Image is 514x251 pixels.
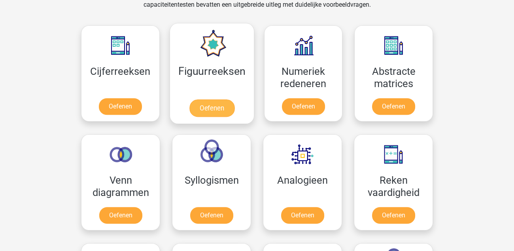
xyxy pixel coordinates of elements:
a: Oefenen [372,207,415,224]
a: Oefenen [190,207,233,224]
a: Oefenen [372,98,415,115]
a: Oefenen [281,207,324,224]
a: Oefenen [282,98,325,115]
a: Oefenen [99,207,142,224]
a: Oefenen [189,99,234,117]
a: Oefenen [99,98,142,115]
